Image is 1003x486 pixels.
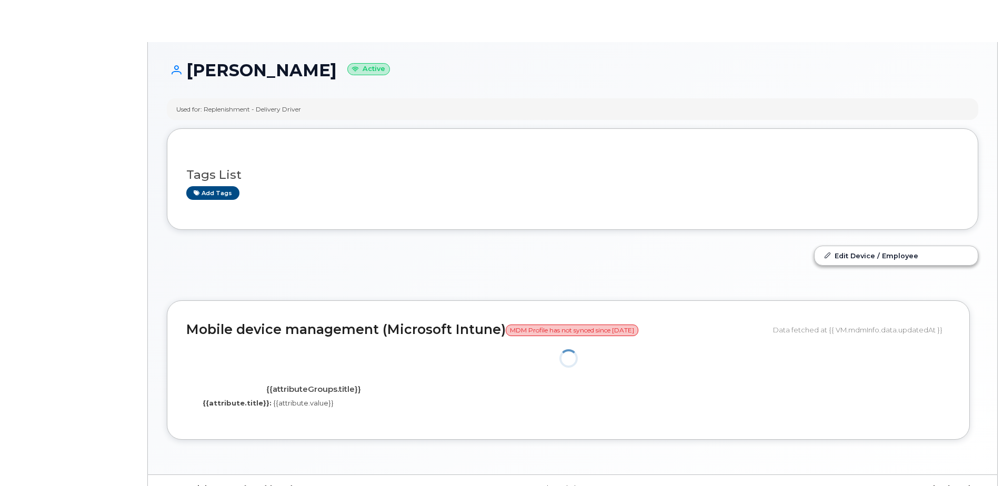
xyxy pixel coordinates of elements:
[815,246,978,265] a: Edit Device / Employee
[194,385,433,394] h4: {{attributeGroups.title}}
[773,320,950,340] div: Data fetched at {{ VM.mdmInfo.data.updatedAt }}
[506,325,638,336] span: MDM Profile has not synced since [DATE]
[186,322,765,337] h2: Mobile device management (Microsoft Intune)
[273,399,334,407] span: {{attribute.value}}
[186,168,959,181] h3: Tags List
[186,186,239,199] a: Add tags
[347,63,390,75] small: Active
[167,61,978,79] h1: [PERSON_NAME]
[203,398,272,408] label: {{attribute.title}}:
[176,105,301,114] div: Used for: Replenishment - Delivery Driver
